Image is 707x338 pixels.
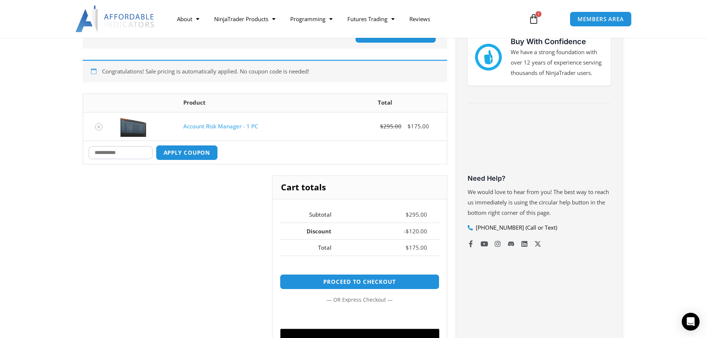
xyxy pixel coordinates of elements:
[95,123,102,131] a: Remove Account Risk Manager - 1 PC from cart
[183,122,258,130] a: Account Risk Manager - 1 PC
[475,44,502,70] img: mark thumbs good 43913 | Affordable Indicators – NinjaTrader
[380,122,402,130] bdi: 295.00
[156,145,218,160] button: Apply coupon
[407,122,429,130] bdi: 175.00
[570,12,632,27] a: MEMBERS AREA
[280,274,439,289] a: Proceed to checkout
[324,94,447,112] th: Total
[468,174,611,183] h3: Need Help?
[536,11,541,17] span: 1
[75,6,155,32] img: LogoAI | Affordable Indicators – NinjaTrader
[474,223,557,233] span: [PHONE_NUMBER] (Call or Text)
[280,223,344,239] th: Discount
[407,122,411,130] span: $
[83,60,447,82] div: Congratulations! Sale pricing is automatically applied. No coupon code is needed!
[468,188,609,216] span: We would love to hear from you! The best way to reach us immediately is using the circular help b...
[468,117,611,172] iframe: Customer reviews powered by Trustpilot
[406,211,409,218] span: $
[682,313,700,331] div: Open Intercom Messenger
[517,8,550,30] a: 1
[402,10,438,27] a: Reviews
[280,295,439,305] p: — or —
[272,176,446,199] h2: Cart totals
[406,211,427,218] bdi: 295.00
[511,47,603,78] p: We have a strong foundation with over 12 years of experience serving thousands of NinjaTrader users.
[406,227,409,235] span: $
[120,116,146,137] img: Screenshot 2024-08-26 15462845454 | Affordable Indicators – NinjaTrader
[577,16,624,22] span: MEMBERS AREA
[278,309,441,326] iframe: Secure express checkout frame
[280,264,439,271] iframe: PayPal Message 1
[340,10,402,27] a: Futures Trading
[380,122,383,130] span: $
[406,227,427,235] bdi: 120.00
[178,94,324,112] th: Product
[280,207,344,223] th: Subtotal
[283,10,340,27] a: Programming
[280,239,344,256] th: Total
[170,10,207,27] a: About
[406,244,427,251] bdi: 175.00
[404,227,406,235] span: -
[406,244,409,251] span: $
[511,36,603,47] h3: Buy With Confidence
[207,10,283,27] a: NinjaTrader Products
[170,10,520,27] nav: Menu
